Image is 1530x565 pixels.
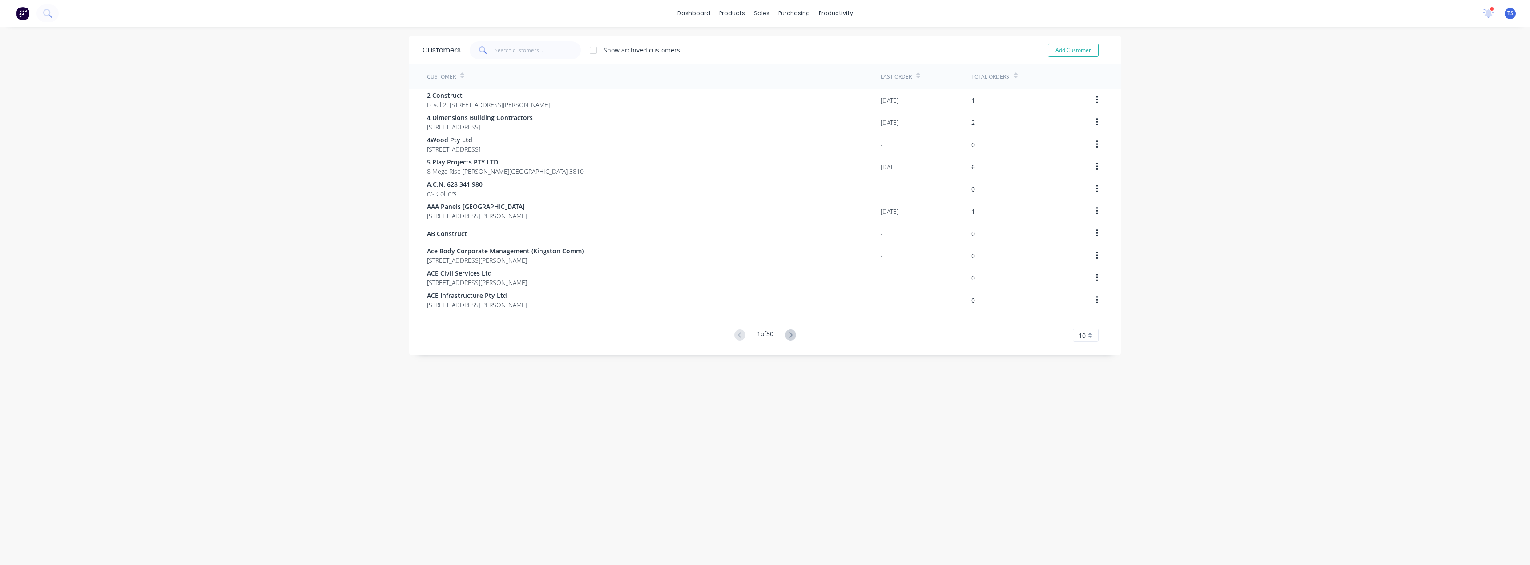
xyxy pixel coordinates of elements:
[971,229,975,238] div: 0
[427,113,533,122] span: 4 Dimensions Building Contractors
[427,122,533,132] span: [STREET_ADDRESS]
[971,162,975,172] div: 6
[1507,9,1514,17] span: TS
[971,273,975,283] div: 0
[881,96,898,105] div: [DATE]
[427,189,483,198] span: c/- Colliers
[881,273,883,283] div: -
[881,162,898,172] div: [DATE]
[427,211,527,220] span: [STREET_ADDRESS][PERSON_NAME]
[971,96,975,105] div: 1
[971,184,975,194] div: 0
[971,296,975,305] div: 0
[427,135,480,144] span: 4Wood Pty Ltd
[427,278,527,287] span: [STREET_ADDRESS][PERSON_NAME]
[427,144,480,154] span: [STREET_ADDRESS]
[881,207,898,216] div: [DATE]
[757,329,773,342] div: 1 of 50
[427,229,467,238] span: AB Construct
[971,118,975,127] div: 2
[814,7,858,20] div: productivity
[423,45,461,56] div: Customers
[427,180,483,189] span: A.C.N. 628 341 980
[427,300,527,309] span: [STREET_ADDRESS][PERSON_NAME]
[427,167,584,176] span: 8 Mega Rise [PERSON_NAME][GEOGRAPHIC_DATA] 3810
[1048,44,1099,57] button: Add Customer
[971,251,975,260] div: 0
[427,256,584,265] span: [STREET_ADDRESS][PERSON_NAME]
[427,291,527,300] span: ACE Infrastructure Pty Ltd
[774,7,814,20] div: purchasing
[881,118,898,127] div: [DATE]
[749,7,774,20] div: sales
[427,100,550,109] span: Level 2, [STREET_ADDRESS][PERSON_NAME]
[881,296,883,305] div: -
[881,140,883,149] div: -
[971,140,975,149] div: 0
[971,207,975,216] div: 1
[881,184,883,194] div: -
[427,157,584,167] span: 5 Play Projects PTY LTD
[715,7,749,20] div: products
[427,73,456,81] div: Customer
[881,73,912,81] div: Last Order
[427,246,584,256] span: Ace Body Corporate Management (Kingston Comm)
[881,229,883,238] div: -
[673,7,715,20] a: dashboard
[881,251,883,260] div: -
[1079,331,1086,340] span: 10
[495,41,581,59] input: Search customers...
[427,268,527,278] span: ACE Civil Services Ltd
[604,45,680,55] div: Show archived customers
[971,73,1009,81] div: Total Orders
[16,7,29,20] img: Factory
[427,91,550,100] span: 2 Construct
[427,202,527,211] span: AAA Panels [GEOGRAPHIC_DATA]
